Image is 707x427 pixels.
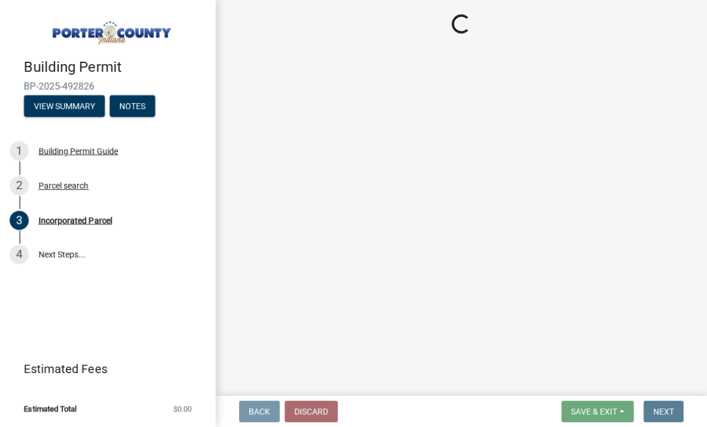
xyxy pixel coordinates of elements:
wm-modal-confirm: Notes [110,102,155,111]
span: Next [653,407,674,416]
button: Back [239,401,280,422]
div: Incorporated Parcel [38,216,112,225]
span: Save & Exit [571,407,617,416]
div: 2 [10,176,29,195]
button: Discard [285,401,338,422]
span: Back [249,407,270,416]
button: View Summary [24,95,105,117]
span: BP-2025-492826 [24,81,192,92]
wm-modal-confirm: Summary [24,102,105,111]
span: Estimated Total [24,405,77,413]
div: Parcel search [38,181,89,190]
span: $0.00 [173,405,192,413]
button: Next [643,401,684,422]
div: 4 [10,245,29,264]
div: 1 [10,141,29,160]
h4: Building Permit [24,59,206,76]
div: Building Permit Guide [38,147,118,155]
a: Estimated Fees [10,357,197,381]
button: Notes [110,95,155,117]
div: 3 [10,211,29,230]
img: Porter County, Indiana [24,13,197,46]
button: Save & Exit [561,401,634,422]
